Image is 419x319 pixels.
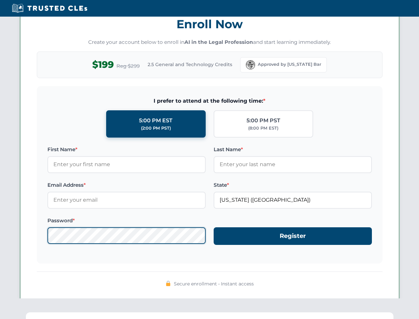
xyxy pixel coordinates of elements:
[37,39,383,46] p: Create your account below to enroll in and start learning immediately.
[174,280,254,287] span: Secure enrollment • Instant access
[116,62,140,70] span: Reg $299
[47,181,206,189] label: Email Address
[248,125,278,132] div: (8:00 PM EST)
[139,116,173,125] div: 5:00 PM EST
[258,61,321,68] span: Approved by [US_STATE] Bar
[47,217,206,225] label: Password
[246,116,280,125] div: 5:00 PM PST
[166,281,171,286] img: 🔒
[47,156,206,173] input: Enter your first name
[214,227,372,245] button: Register
[246,60,255,69] img: Florida Bar
[141,125,171,132] div: (2:00 PM PST)
[92,57,114,72] span: $199
[214,181,372,189] label: State
[184,39,253,45] strong: AI in the Legal Profession
[214,146,372,154] label: Last Name
[10,3,89,13] img: Trusted CLEs
[47,146,206,154] label: First Name
[148,61,232,68] span: 2.5 General and Technology Credits
[47,97,372,105] span: I prefer to attend at the following time:
[214,192,372,208] input: Florida (FL)
[214,156,372,173] input: Enter your last name
[37,14,383,35] h3: Enroll Now
[47,192,206,208] input: Enter your email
